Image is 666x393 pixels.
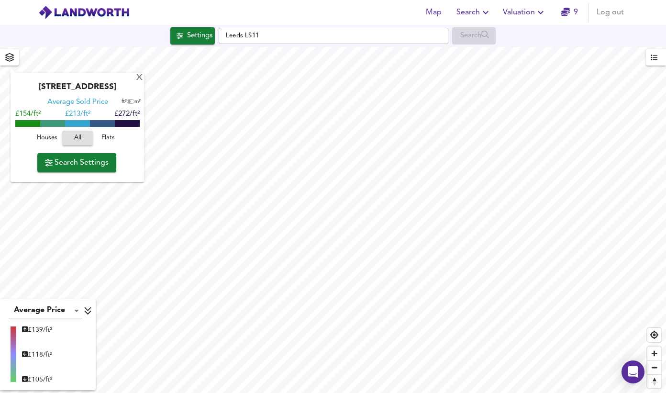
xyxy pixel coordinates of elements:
[593,3,628,22] button: Log out
[47,98,108,107] div: Average Sold Price
[554,3,585,22] button: 9
[15,111,41,118] span: £154/ft²
[32,131,62,146] button: Houses
[95,133,121,144] span: Flats
[170,27,215,45] div: Click to configure Search Settings
[647,347,661,360] button: Zoom in
[503,6,546,19] span: Valuation
[499,3,550,22] button: Valuation
[34,133,60,144] span: Houses
[45,156,109,169] span: Search Settings
[453,3,495,22] button: Search
[135,74,144,83] div: X
[22,375,52,384] div: £ 105/ft²
[9,303,82,318] div: Average Price
[22,325,52,335] div: £ 139/ft²
[647,360,661,374] button: Zoom out
[22,350,52,359] div: £ 118/ft²
[647,375,661,388] span: Reset bearing to north
[456,6,491,19] span: Search
[647,374,661,388] button: Reset bearing to north
[597,6,624,19] span: Log out
[219,28,448,44] input: Enter a location...
[37,153,116,172] button: Search Settings
[62,131,93,146] button: All
[170,27,215,45] button: Settings
[38,5,130,20] img: logo
[452,27,496,45] div: Enable a Source before running a Search
[561,6,578,19] a: 9
[187,30,212,42] div: Settings
[418,3,449,22] button: Map
[134,99,141,104] span: m²
[15,82,140,98] div: [STREET_ADDRESS]
[122,99,127,104] span: ft²
[114,111,140,118] span: £272/ft²
[422,6,445,19] span: Map
[65,111,90,118] span: £ 213/ft²
[67,133,88,144] span: All
[93,131,123,146] button: Flats
[647,328,661,342] button: Find my location
[622,360,644,383] div: Open Intercom Messenger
